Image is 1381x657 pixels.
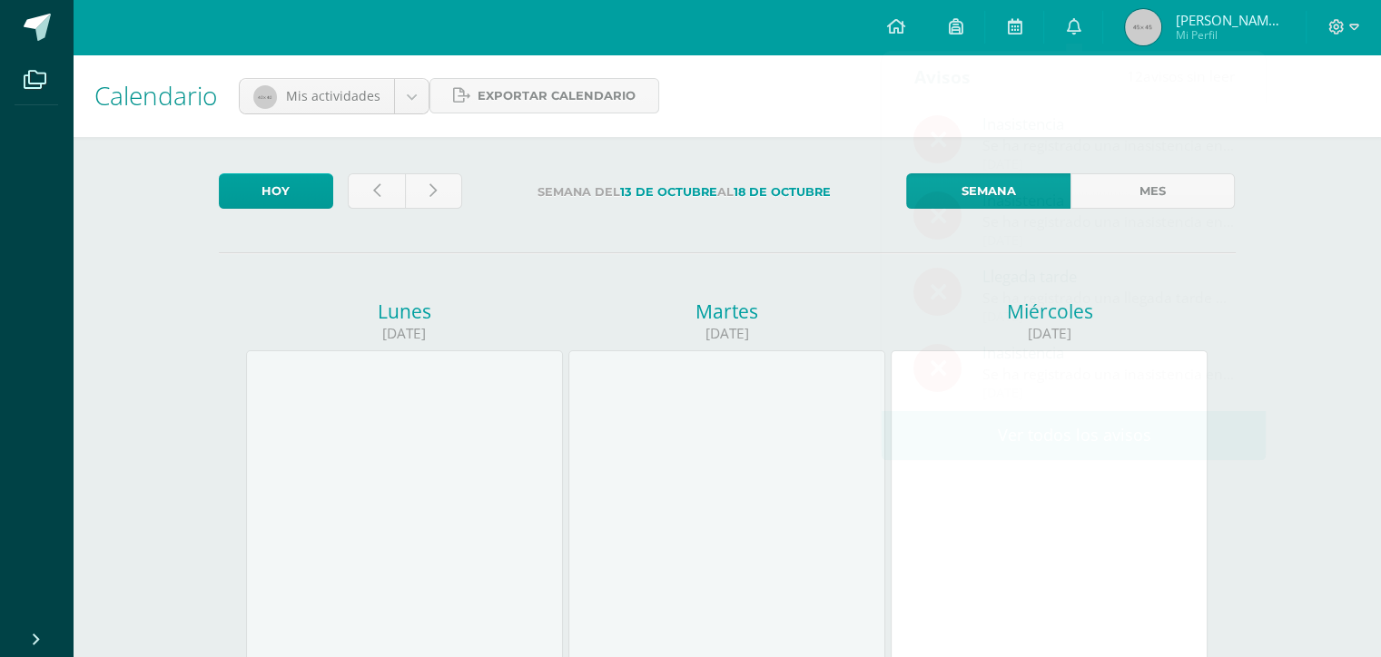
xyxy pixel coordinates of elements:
div: [DATE] [982,386,1235,401]
div: Inasistencia [982,340,1235,364]
a: Ver todos los avisos [882,410,1266,460]
a: Mis actividades [240,79,429,113]
div: Se ha registrado una inasistencia en Lengua y Literatura Cuarto Bachillerato en Medicina 'A' el d... [982,211,1235,232]
img: 40x40 [253,85,277,109]
span: 12 [1126,66,1142,86]
a: Exportar calendario [429,78,659,113]
div: Martes [568,299,885,324]
div: Inasistencia [982,188,1235,211]
span: Mis actividades [286,87,380,104]
span: avisos sin leer [1126,66,1234,86]
div: Avisos [913,52,970,102]
span: [PERSON_NAME] de [PERSON_NAME] [1175,11,1284,29]
div: [DATE] [982,233,1235,249]
div: [DATE] [246,324,563,343]
div: Se ha registrado una llegada tarde en Ciencias Sociales Cuarto Bachillerato en Medicina 'A' el dí... [982,288,1235,309]
span: Calendario [94,78,217,113]
div: [DATE] [982,157,1235,172]
div: Se ha registrado una inasistencia en Cuarto Bachillerato en Medicina el día [DATE] para [PERSON_N... [982,135,1235,156]
div: Llegada tarde [982,264,1235,288]
img: 45x45 [1125,9,1161,45]
label: Semana del al [477,173,892,211]
strong: 13 de Octubre [620,185,717,199]
div: Lunes [246,299,563,324]
div: Se ha registrado una inasistencia en Física Cuarto Bachillerato en Medicina 'A' el día [DATE] par... [982,364,1235,385]
strong: 18 de Octubre [734,185,831,199]
div: Inasistencia [982,112,1235,135]
div: [DATE] [568,324,885,343]
div: [DATE] [982,309,1235,325]
span: Mi Perfil [1175,27,1284,43]
a: Hoy [219,173,333,209]
span: Exportar calendario [478,79,636,113]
